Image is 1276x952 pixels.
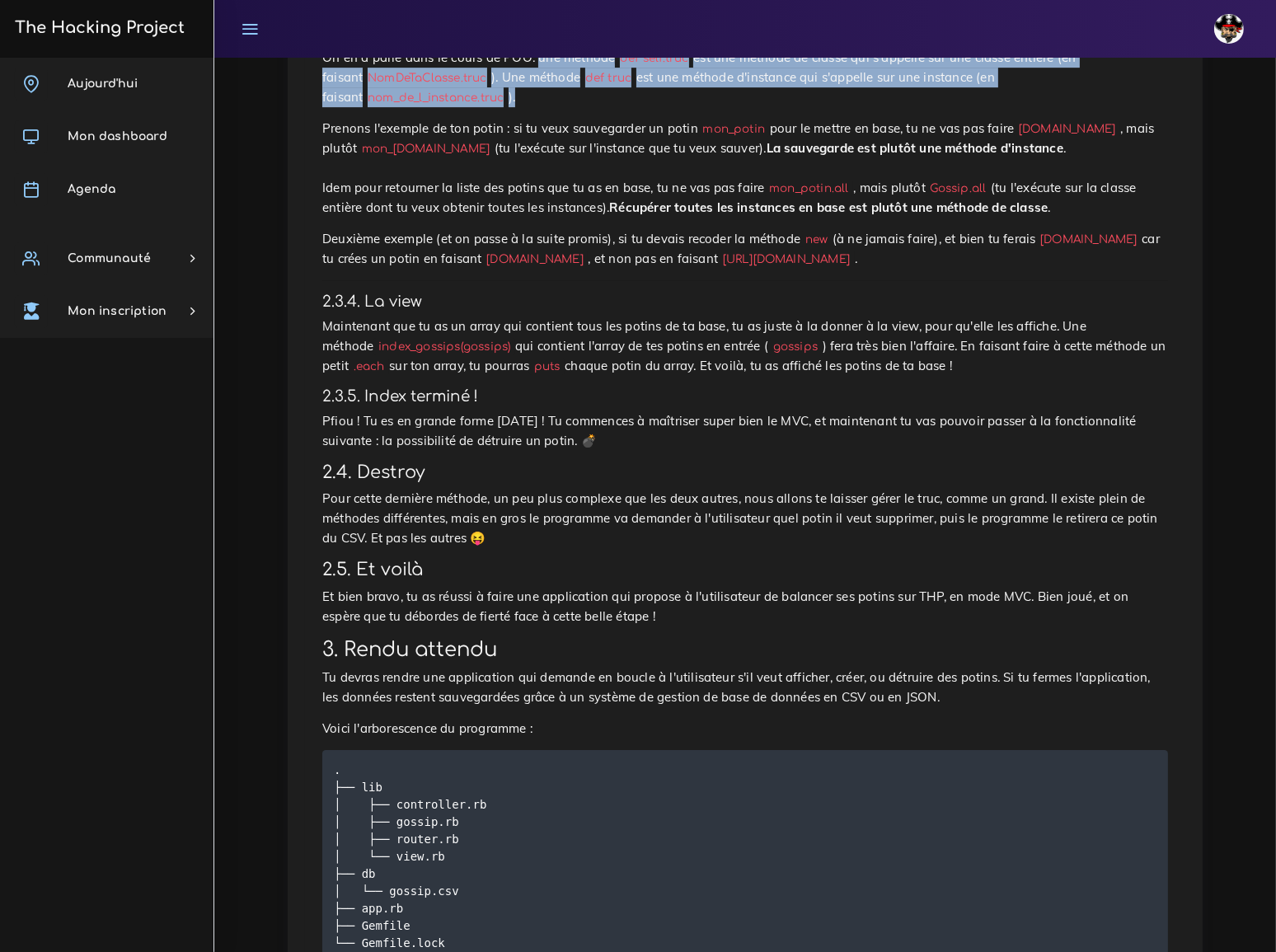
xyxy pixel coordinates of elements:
[363,89,509,106] code: nom_de_l_instance.truc
[322,387,1168,406] h4: 2.3.5. Index terminé !
[767,140,1063,156] strong: La sauvegarde est plutôt une méthode d'instance
[1214,14,1244,44] img: avatar
[68,130,167,143] span: Mon dashboard
[322,638,1168,662] h2: 3. Rendu attendu
[349,358,389,375] code: .each
[373,338,515,355] code: index_gossips(gossips)
[482,251,589,268] code: [DOMAIN_NAME]
[322,119,1168,218] p: Prenons l'exemple de ton potin : si tu veux sauvegarder un potin pour le mettre en base, tu ne va...
[68,305,167,317] span: Mon inscription
[68,252,151,265] span: Communauté
[322,462,1168,483] h3: 2.4. Destroy
[68,77,138,90] span: Aujourd'hui
[68,183,115,195] span: Agenda
[580,69,636,87] code: def truc
[357,140,495,157] code: mon_[DOMAIN_NAME]
[718,251,855,268] code: [URL][DOMAIN_NAME]
[322,719,1168,739] p: Voici l'arborescence du programme :
[1014,120,1120,138] code: [DOMAIN_NAME]
[615,49,693,67] code: def self.truc
[800,231,833,248] code: new
[363,69,491,87] code: NomDeTaClasse.truc
[322,489,1168,548] p: Pour cette dernière méthode, un peu plus complexe que les deux autres, nous allons te laisser gér...
[322,48,1168,107] p: On en a parlé dans le cours de POO: une méthode est une méthode de classe qui s'appelle sur une c...
[926,180,991,197] code: Gossip.all
[322,293,1168,311] h4: 2.3.4. La view
[322,560,1168,580] h3: 2.5. Et voilà
[10,19,185,37] h3: The Hacking Project
[529,358,565,375] code: puts
[1036,231,1142,248] code: [DOMAIN_NAME]
[698,120,770,138] code: mon_potin
[322,411,1168,451] p: Pfiou ! Tu es en grande forme [DATE] ! Tu commences à maîtriser super bien le MVC, et maintenant ...
[322,317,1168,376] p: Maintenant que tu as un array qui contient tous les potins de ta base, tu as juste à la donner à ...
[609,199,1048,215] strong: Récupérer toutes les instances en base est plutôt une méthode de classe
[322,668,1168,707] p: Tu devras rendre une application qui demande en boucle à l'utilisateur s'il veut afficher, créer,...
[322,229,1168,269] p: Deuxième exemple (et on passe à la suite promis), si tu devais recoder la méthode (à ne jamais fa...
[768,338,823,355] code: gossips
[322,587,1168,626] p: Et bien bravo, tu as réussi à faire une application qui propose à l'utilisateur de balancer ses p...
[334,761,486,952] code: . ├── lib │ ├── controller.rb │ ├── gossip.rb │ ├── router.rb │ └── view.rb ├── db │ └── gossip.c...
[765,180,854,197] code: mon_potin.all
